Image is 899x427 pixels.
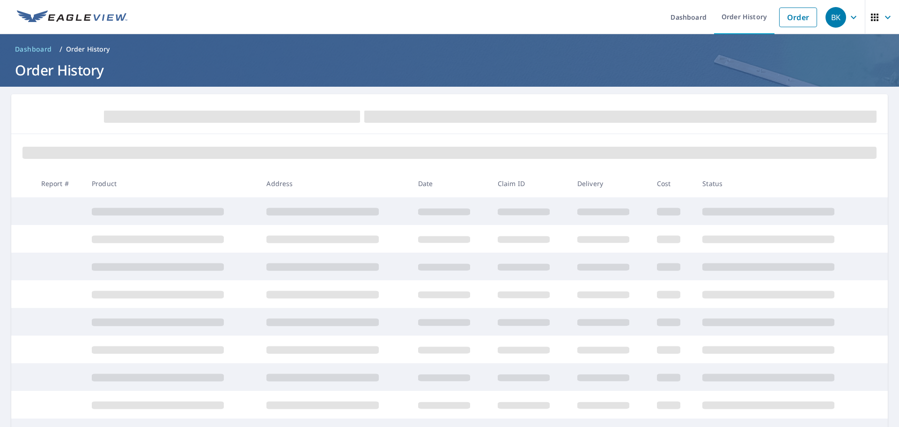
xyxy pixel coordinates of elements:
[66,45,110,54] p: Order History
[84,170,259,197] th: Product
[490,170,570,197] th: Claim ID
[17,10,127,24] img: EV Logo
[11,42,888,57] nav: breadcrumb
[411,170,490,197] th: Date
[779,7,817,27] a: Order
[11,42,56,57] a: Dashboard
[34,170,84,197] th: Report #
[649,170,695,197] th: Cost
[15,45,52,54] span: Dashboard
[59,44,62,55] li: /
[825,7,846,28] div: BK
[11,60,888,80] h1: Order History
[259,170,410,197] th: Address
[570,170,649,197] th: Delivery
[695,170,870,197] th: Status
